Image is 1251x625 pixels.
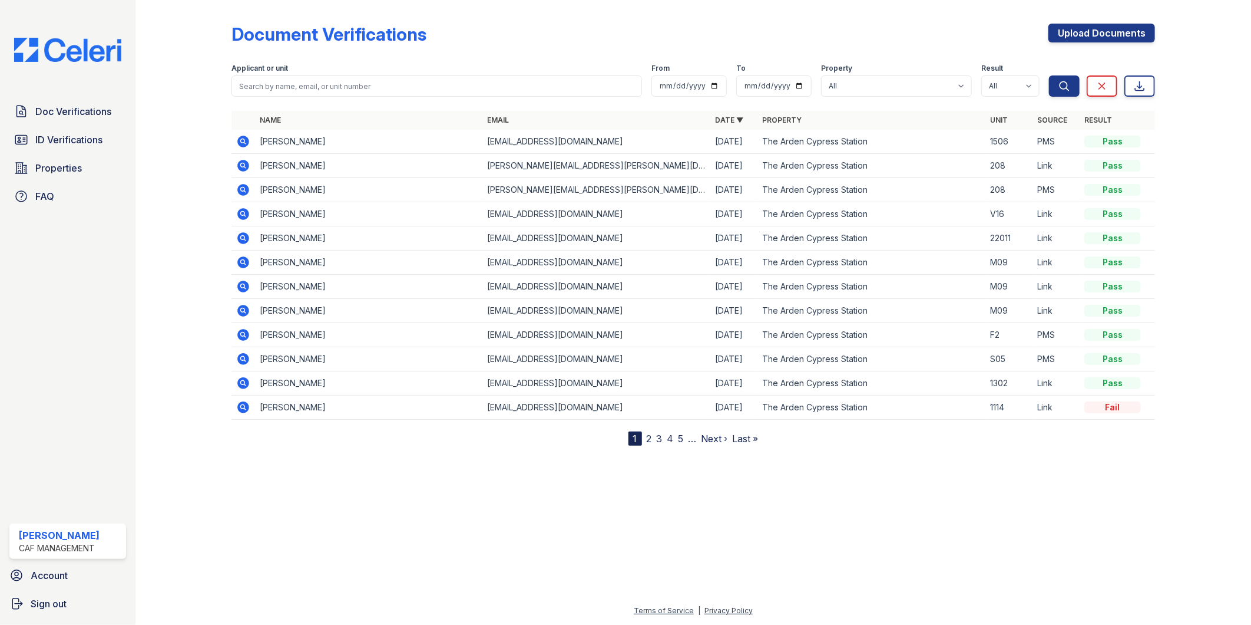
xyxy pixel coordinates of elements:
td: [PERSON_NAME] [255,396,483,420]
span: ID Verifications [35,133,102,147]
td: [PERSON_NAME] [255,154,483,178]
td: [DATE] [710,323,757,347]
span: FAQ [35,189,54,203]
td: [DATE] [710,299,757,323]
td: M09 [985,275,1032,299]
a: Account [5,564,131,587]
td: The Arden Cypress Station [757,347,985,371]
div: Pass [1084,136,1141,147]
a: Doc Verifications [9,100,126,123]
td: [PERSON_NAME] [255,202,483,226]
span: Sign out [31,597,67,611]
td: 1506 [985,130,1032,154]
div: Pass [1084,281,1141,292]
td: The Arden Cypress Station [757,396,985,420]
td: [DATE] [710,130,757,154]
td: [DATE] [710,347,757,371]
td: [PERSON_NAME] [255,299,483,323]
td: [EMAIL_ADDRESS][DOMAIN_NAME] [483,130,711,154]
td: [PERSON_NAME] [255,178,483,202]
td: Link [1032,396,1080,420]
td: 1302 [985,371,1032,396]
td: Link [1032,299,1080,323]
td: The Arden Cypress Station [757,299,985,323]
td: [PERSON_NAME] [255,323,483,347]
td: V16 [985,202,1032,226]
label: Applicant or unit [231,64,288,73]
td: [EMAIL_ADDRESS][DOMAIN_NAME] [483,347,711,371]
td: [PERSON_NAME][EMAIL_ADDRESS][PERSON_NAME][DOMAIN_NAME] [483,178,711,202]
td: [EMAIL_ADDRESS][DOMAIN_NAME] [483,371,711,396]
td: [EMAIL_ADDRESS][DOMAIN_NAME] [483,226,711,251]
div: Pass [1084,305,1141,317]
td: The Arden Cypress Station [757,323,985,347]
div: Pass [1084,329,1141,341]
td: Link [1032,371,1080,396]
td: [DATE] [710,178,757,202]
td: [EMAIL_ADDRESS][DOMAIN_NAME] [483,323,711,347]
a: Privacy Policy [704,606,753,615]
td: [DATE] [710,226,757,251]
td: The Arden Cypress Station [757,275,985,299]
span: … [689,432,697,446]
td: Link [1032,275,1080,299]
td: PMS [1032,323,1080,347]
td: [DATE] [710,371,757,396]
div: Pass [1084,377,1141,389]
td: The Arden Cypress Station [757,178,985,202]
td: [DATE] [710,396,757,420]
input: Search by name, email, or unit number [231,75,643,97]
a: Last » [733,433,759,445]
td: [EMAIL_ADDRESS][DOMAIN_NAME] [483,396,711,420]
td: The Arden Cypress Station [757,130,985,154]
a: Next › [701,433,728,445]
div: 1 [628,432,642,446]
td: M09 [985,251,1032,275]
a: FAQ [9,185,126,208]
a: 2 [647,433,652,445]
span: Account [31,568,68,583]
div: [PERSON_NAME] [19,528,100,542]
td: The Arden Cypress Station [757,226,985,251]
div: Pass [1084,353,1141,365]
div: Pass [1084,232,1141,244]
a: Email [488,116,509,124]
td: F2 [985,323,1032,347]
td: The Arden Cypress Station [757,154,985,178]
a: Property [762,116,802,124]
td: [EMAIL_ADDRESS][DOMAIN_NAME] [483,299,711,323]
label: From [651,64,670,73]
td: [DATE] [710,154,757,178]
a: ID Verifications [9,128,126,152]
td: [PERSON_NAME] [255,251,483,275]
td: PMS [1032,178,1080,202]
td: [PERSON_NAME] [255,371,483,396]
td: 208 [985,178,1032,202]
td: The Arden Cypress Station [757,251,985,275]
a: Sign out [5,592,131,616]
td: M09 [985,299,1032,323]
div: CAF Management [19,542,100,554]
td: [PERSON_NAME] [255,130,483,154]
td: The Arden Cypress Station [757,202,985,226]
td: [PERSON_NAME][EMAIL_ADDRESS][PERSON_NAME][DOMAIN_NAME] [483,154,711,178]
span: Properties [35,161,82,175]
div: Document Verifications [231,24,426,45]
a: Properties [9,156,126,180]
td: Link [1032,202,1080,226]
td: 1114 [985,396,1032,420]
img: CE_Logo_Blue-a8612792a0a2168367f1c8372b55b34899dd931a85d93a1a3d3e32e68fde9ad4.png [5,38,131,62]
td: [PERSON_NAME] [255,226,483,251]
td: Link [1032,226,1080,251]
td: PMS [1032,347,1080,371]
div: Pass [1084,256,1141,268]
div: Pass [1084,184,1141,196]
td: [PERSON_NAME] [255,275,483,299]
div: Pass [1084,160,1141,172]
td: The Arden Cypress Station [757,371,985,396]
td: [EMAIL_ADDRESS][DOMAIN_NAME] [483,275,711,299]
a: 3 [657,433,663,445]
a: Unit [990,116,1008,124]
td: Link [1032,154,1080,178]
